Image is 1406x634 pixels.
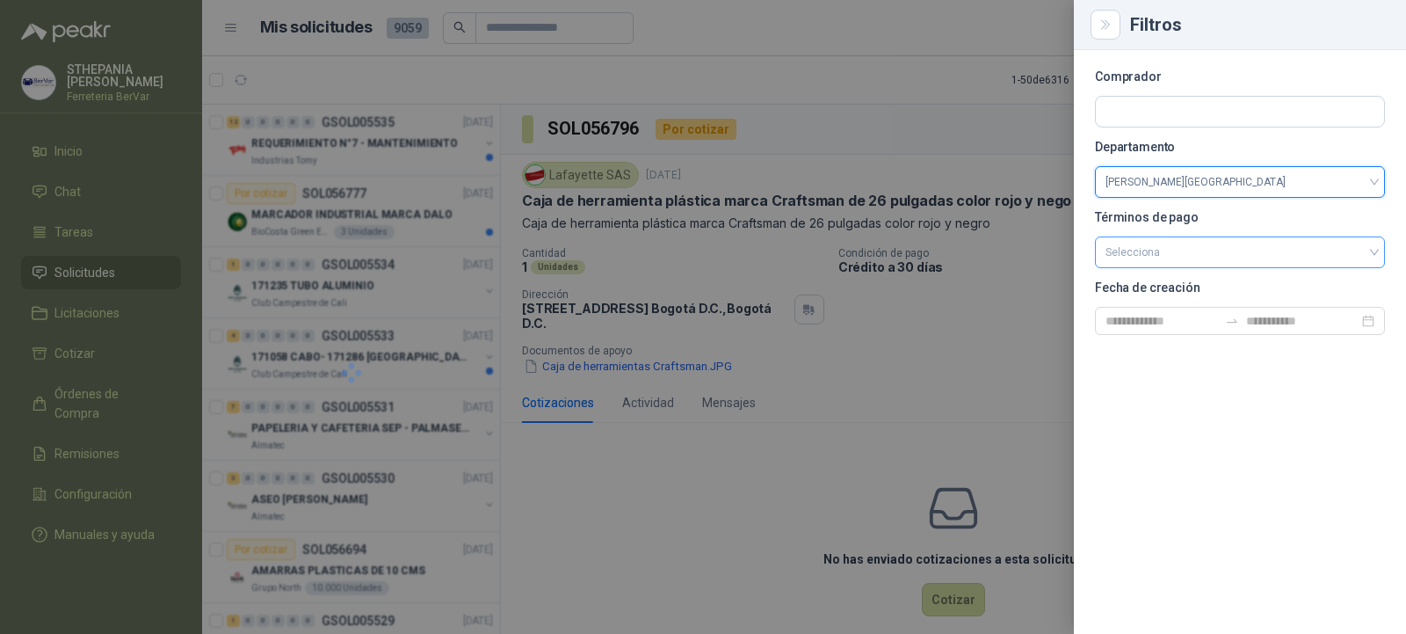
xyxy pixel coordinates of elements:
[1225,314,1239,328] span: to
[1095,71,1385,82] p: Comprador
[1095,14,1116,35] button: Close
[1095,282,1385,293] p: Fecha de creación
[1095,212,1385,222] p: Términos de pago
[1130,16,1385,33] div: Filtros
[1095,142,1385,152] p: Departamento
[1105,169,1374,195] span: Valle del Cauca
[1225,314,1239,328] span: swap-right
